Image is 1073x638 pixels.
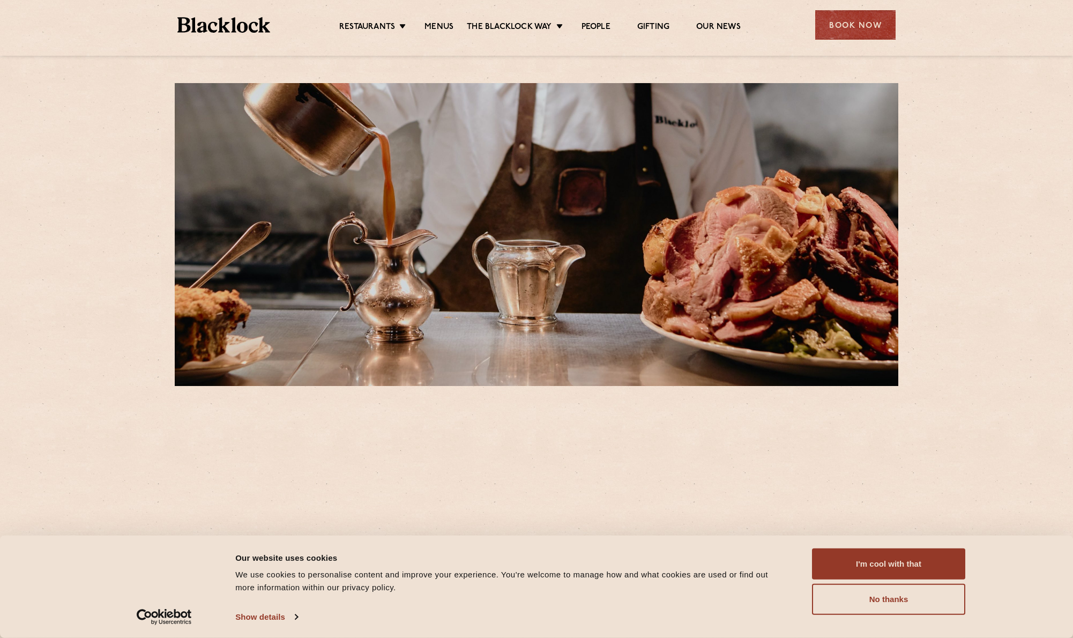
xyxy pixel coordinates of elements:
div: Our website uses cookies [235,551,788,564]
div: Book Now [815,10,896,40]
div: We use cookies to personalise content and improve your experience. You're welcome to manage how a... [235,568,788,594]
a: Gifting [637,22,669,34]
a: The Blacklock Way [467,22,552,34]
a: Show details [235,609,297,625]
button: No thanks [812,584,965,615]
img: BL_Textured_Logo-footer-cropped.svg [177,17,270,33]
a: Menus [424,22,453,34]
a: Our News [696,22,741,34]
a: People [582,22,610,34]
a: Restaurants [339,22,395,34]
button: I'm cool with that [812,548,965,580]
a: Usercentrics Cookiebot - opens in a new window [117,609,211,625]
